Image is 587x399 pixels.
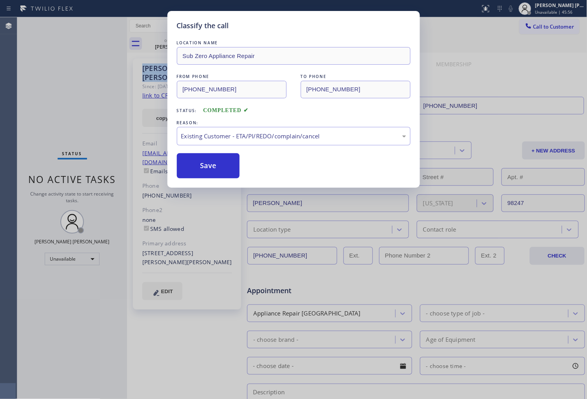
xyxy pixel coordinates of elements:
[301,81,411,98] input: To phone
[181,132,406,141] div: Existing Customer - ETA/PI/REDO/complain/cancel
[301,73,411,81] div: TO PHONE
[177,108,197,113] span: Status:
[177,119,411,127] div: REASON:
[177,20,229,31] h5: Classify the call
[177,39,411,47] div: LOCATION NAME
[177,81,287,98] input: From phone
[177,153,240,178] button: Save
[177,73,287,81] div: FROM PHONE
[203,107,249,113] span: COMPLETED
